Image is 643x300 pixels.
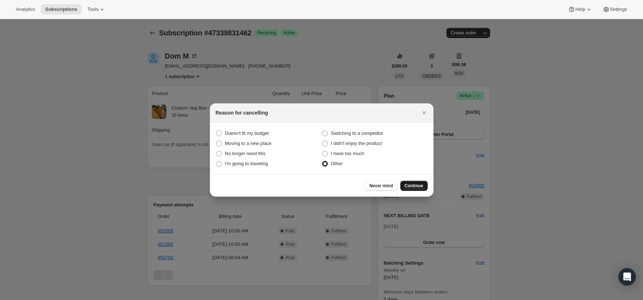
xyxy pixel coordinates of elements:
span: Settings [610,7,627,12]
button: Settings [598,4,631,14]
span: Tools [87,7,98,12]
h2: Reason for cancelling [216,109,268,116]
span: No longer need this [225,151,266,156]
span: Other [331,161,343,166]
button: Analytics [12,4,39,14]
button: Close [419,108,429,118]
span: Analytics [16,7,35,12]
span: Doesn't fit my budget [225,130,269,136]
button: Never mind [365,181,397,191]
span: Moving to a new place [225,141,272,146]
button: Help [564,4,596,14]
button: Subscriptions [41,4,82,14]
button: Continue [400,181,428,191]
span: I have too much [331,151,365,156]
div: Open Intercom Messenger [618,268,636,286]
span: Switching to a competitor [331,130,383,136]
span: I'm going to traveling [225,161,268,166]
span: Continue [405,183,423,189]
span: Never mind [369,183,393,189]
span: Subscriptions [45,7,77,12]
button: Tools [83,4,110,14]
span: I didn't enjoy the product [331,141,382,146]
span: Help [575,7,585,12]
